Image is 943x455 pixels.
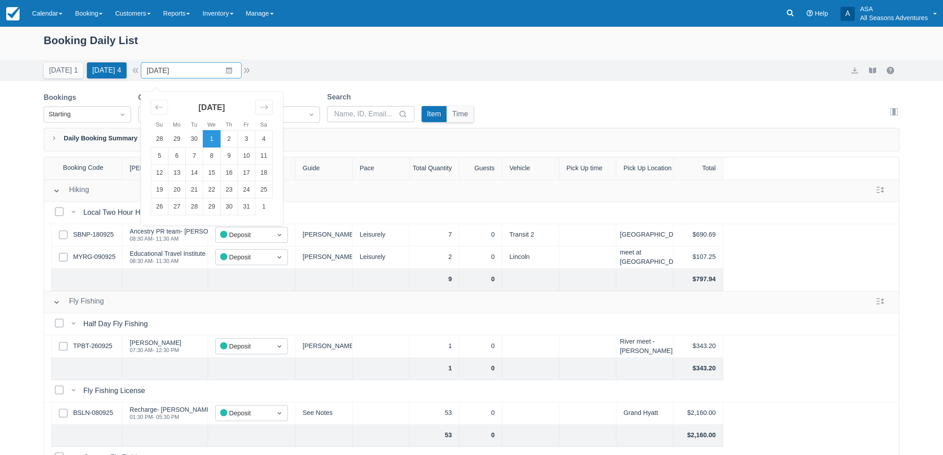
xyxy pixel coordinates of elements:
td: Wednesday, October 15, 2025 [203,164,221,181]
span: Dropdown icon [275,230,284,239]
td: Tuesday, October 14, 2025 [186,164,203,181]
td: Saturday, November 1, 2025 [255,198,273,215]
td: Sunday, October 12, 2025 [151,164,168,181]
div: Calendar [141,92,283,225]
div: Total Quantity [410,157,459,180]
td: Friday, October 17, 2025 [238,164,255,181]
label: Bookings [44,92,80,103]
i: Help [807,10,813,16]
td: Saturday, October 4, 2025 [255,131,273,148]
div: 0 [459,224,502,246]
td: Sunday, October 5, 2025 [151,148,168,164]
div: 08:30 AM - 11:30 AM [130,236,236,242]
div: [PERSON_NAME] [295,336,353,358]
div: 1 [410,358,459,380]
div: Recharge- [PERSON_NAME] [130,406,213,413]
a: MYRG-090925 [73,252,115,262]
div: Transit 2 [502,224,559,246]
td: Friday, October 24, 2025 [238,181,255,198]
td: Sunday, October 19, 2025 [151,181,168,198]
div: Guide [295,157,353,180]
div: Educational Travel Institute - Trace [PERSON_NAME] [130,250,280,257]
small: Th [225,122,232,128]
img: checkfront-main-nav-mini-logo.png [6,7,20,20]
small: Mo [173,122,181,128]
small: Tu [191,122,197,128]
div: Deposit [220,341,267,352]
td: Monday, October 13, 2025 [168,164,186,181]
td: Saturday, October 11, 2025 [255,148,273,164]
button: Time [447,106,474,122]
div: [PERSON_NAME] [295,246,353,269]
td: Tuesday, October 28, 2025 [186,198,203,215]
small: Fr [244,122,249,128]
div: A [840,7,855,21]
div: Half Day Fly Fishing [83,319,152,329]
td: Thursday, October 23, 2025 [221,181,238,198]
td: Saturday, October 18, 2025 [255,164,273,181]
button: [DATE] 4 [87,62,127,78]
div: 0 [459,425,502,447]
div: 0 [459,358,502,380]
div: 0 [459,336,502,358]
a: BSLN-080925 [73,408,113,418]
button: Item [422,106,447,122]
div: Deposit [220,230,267,240]
div: 2 [410,246,459,269]
button: [DATE] 1 [44,62,83,78]
span: Dropdown icon [275,409,284,418]
div: River meet - [PERSON_NAME] [616,336,673,358]
small: We [207,122,216,128]
td: Monday, October 20, 2025 [168,181,186,198]
strong: [DATE] [198,103,225,112]
div: Daily Booking Summary [44,128,899,152]
td: Wednesday, October 8, 2025 [203,148,221,164]
td: Saturday, October 25, 2025 [255,181,273,198]
div: 0 [459,246,502,269]
div: Pick Up Location [616,157,673,180]
td: Selected. Wednesday, October 1, 2025 [203,131,221,148]
div: Move forward to switch to the next month. [255,100,273,115]
div: Total [673,157,723,180]
div: Move backward to switch to the previous month. [151,100,168,115]
div: 0 [459,269,502,291]
td: Sunday, October 26, 2025 [151,198,168,215]
div: Starting [49,110,110,119]
a: SBNP-180925 [73,230,114,240]
button: Hiking [49,183,93,199]
td: Monday, October 27, 2025 [168,198,186,215]
div: 1 [410,336,459,358]
td: Tuesday, October 7, 2025 [186,148,203,164]
input: Name, ID, Email... [334,106,397,122]
td: Sunday, September 28, 2025 [151,131,168,148]
div: $343.20 [673,336,723,358]
div: Vehicle [502,157,559,180]
span: Dropdown icon [118,110,127,119]
div: [GEOGRAPHIC_DATA] [616,224,673,246]
div: $2,160.00 [673,425,723,447]
div: 01:30 PM - 05:30 PM [130,414,213,420]
td: Thursday, October 16, 2025 [221,164,238,181]
div: Leisurely [353,224,410,246]
div: $2,160.00 [673,402,723,425]
small: Sa [260,122,267,128]
div: 7 [410,224,459,246]
div: 53 [410,425,459,447]
td: Tuesday, October 21, 2025 [186,181,203,198]
td: Monday, October 6, 2025 [168,148,186,164]
p: All Seasons Adventures [860,13,928,22]
input: Date [141,62,242,78]
td: Thursday, October 30, 2025 [221,198,238,215]
div: meet at [GEOGRAPHIC_DATA] [616,246,673,269]
div: Pace [353,157,410,180]
div: [PERSON_NAME], [PERSON_NAME] [295,224,353,246]
div: Local Two Hour Hike [83,207,153,218]
td: Friday, October 10, 2025 [238,148,255,164]
td: Monday, September 29, 2025 [168,131,186,148]
button: export [849,65,860,76]
td: Tuesday, September 30, 2025 [186,131,203,148]
div: 0 [459,402,502,425]
div: 53 [410,402,459,425]
td: Thursday, October 9, 2025 [221,148,238,164]
td: Wednesday, October 29, 2025 [203,198,221,215]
